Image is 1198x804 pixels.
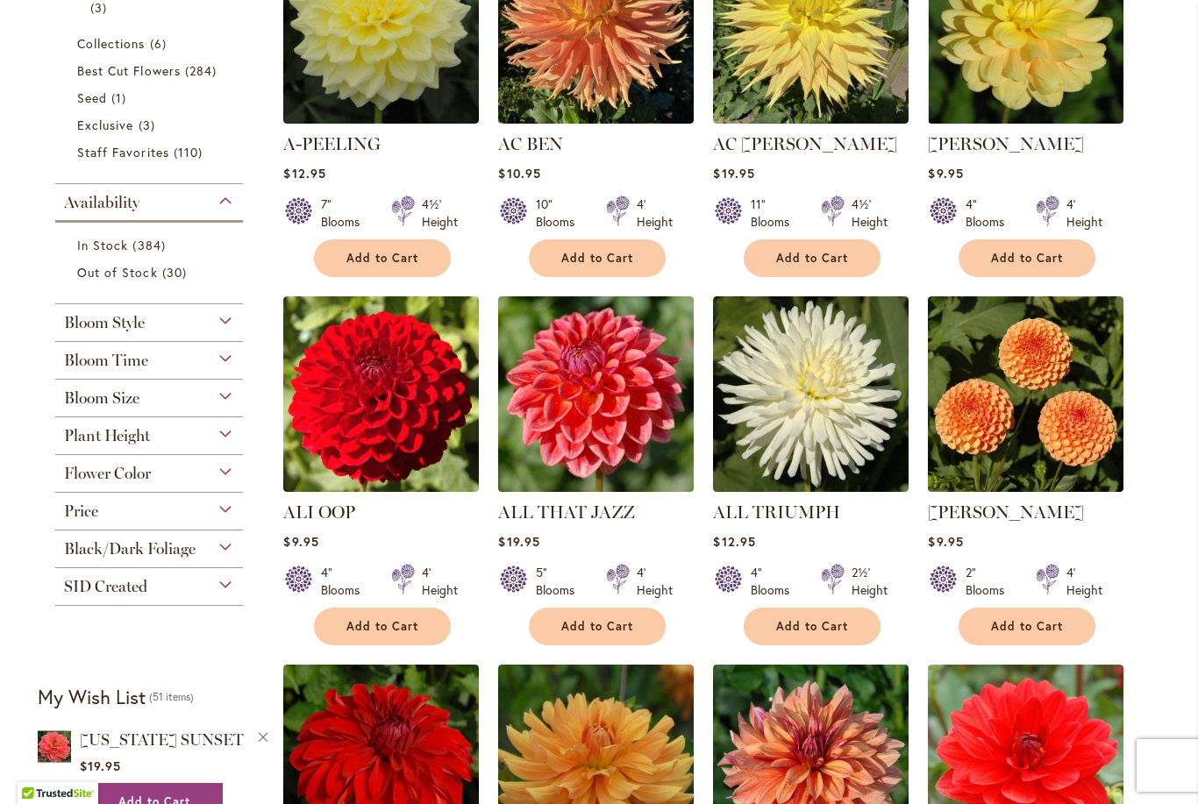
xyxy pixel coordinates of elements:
span: Out of Stock [77,264,158,281]
span: Add to Cart [561,619,633,634]
span: In Stock [77,237,128,253]
a: ALI OOP [283,479,479,495]
span: 384 [132,236,169,254]
div: 2" Blooms [966,564,1015,599]
div: 2½' Height [852,564,888,599]
a: A-Peeling [283,110,479,127]
span: 284 [185,61,221,80]
span: $19.95 [713,165,754,181]
span: 3 [139,116,160,134]
div: 4' Height [637,196,673,231]
div: 4" Blooms [751,564,800,599]
span: $9.95 [283,533,318,550]
img: ALL TRIUMPH [713,296,909,492]
span: Add to Cart [346,251,418,266]
span: Best Cut Flowers [77,62,181,79]
a: ALI OOP [283,502,355,523]
a: A-PEELING [283,133,381,154]
span: $19.95 [80,758,121,774]
button: Add to Cart [529,239,666,277]
a: In Stock 384 [77,236,225,254]
span: Black/Dark Foliage [64,539,196,559]
a: [PERSON_NAME] [928,502,1084,523]
span: $9.95 [928,165,963,181]
a: AC [PERSON_NAME] [713,133,897,154]
button: Add to Cart [529,608,666,645]
span: Price [64,502,98,521]
button: Add to Cart [314,608,451,645]
div: 4" Blooms [321,564,370,599]
a: Out of Stock 30 [77,263,225,281]
button: Add to Cart [959,239,1095,277]
span: Flower Color [64,464,151,483]
div: 4" Blooms [966,196,1015,231]
div: 10" Blooms [536,196,585,231]
span: Bloom Style [64,313,145,332]
span: Availability [64,193,139,212]
div: 11" Blooms [751,196,800,231]
span: Seed [77,89,107,106]
span: $9.95 [928,533,963,550]
span: $12.95 [283,165,325,181]
span: 30 [162,263,191,281]
a: Staff Favorites [77,143,225,161]
img: AMBER QUEEN [928,296,1123,492]
iframe: Launch Accessibility Center [13,742,62,791]
div: 4½' Height [852,196,888,231]
span: Staff Favorites [77,144,169,160]
div: 4' Height [422,564,458,599]
span: 6 [150,34,171,53]
span: Add to Cart [776,251,848,266]
a: ALL THAT JAZZ [498,502,635,523]
a: Best Cut Flowers [77,61,225,80]
span: Add to Cart [346,619,418,634]
a: ALL TRIUMPH [713,502,840,523]
span: Add to Cart [991,251,1063,266]
a: OREGON SUNSET [38,727,71,770]
span: 1 [111,89,131,107]
span: Add to Cart [991,619,1063,634]
span: 110 [174,143,207,161]
div: 4½' Height [422,196,458,231]
a: AC BEN [498,133,563,154]
a: AMBER QUEEN [928,479,1123,495]
img: ALI OOP [283,296,479,492]
a: AHOY MATEY [928,110,1123,127]
strong: My Wish List [38,684,146,709]
a: Collections [77,34,225,53]
span: Plant Height [64,426,150,445]
span: SID Created [64,577,147,596]
div: 4' Height [1066,196,1102,231]
a: Exclusive [77,116,225,134]
span: Bloom Size [64,388,139,408]
span: Bloom Time [64,351,148,370]
span: $12.95 [713,533,755,550]
span: Collections [77,35,146,52]
div: 4' Height [637,564,673,599]
a: AC Jeri [713,110,909,127]
div: 5" Blooms [536,564,585,599]
img: ALL THAT JAZZ [498,296,694,492]
button: Add to Cart [744,608,881,645]
button: Add to Cart [314,239,451,277]
span: Exclusive [77,117,133,133]
span: Add to Cart [776,619,848,634]
div: 4' Height [1066,564,1102,599]
button: Add to Cart [744,239,881,277]
a: ALL TRIUMPH [713,479,909,495]
button: Add to Cart [959,608,1095,645]
a: AC BEN [498,110,694,127]
span: $19.95 [498,533,539,550]
a: ALL THAT JAZZ [498,479,694,495]
a: [PERSON_NAME] [928,133,1084,154]
span: $10.95 [498,165,540,181]
a: Seed [77,89,225,107]
img: OREGON SUNSET [38,727,71,766]
span: Add to Cart [561,251,633,266]
a: [US_STATE] SUNSET [80,730,244,750]
div: 7" Blooms [321,196,370,231]
span: 51 items [149,691,194,704]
